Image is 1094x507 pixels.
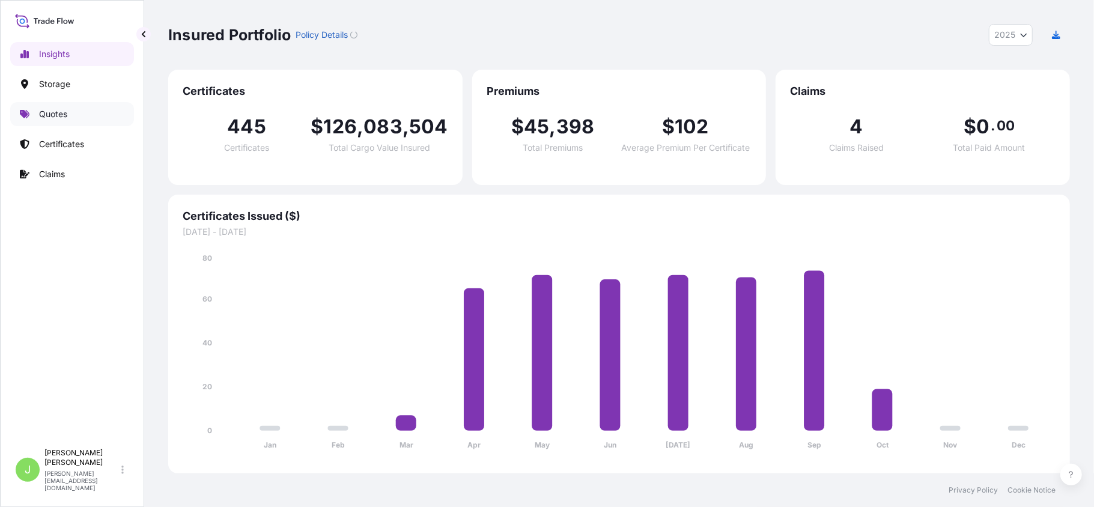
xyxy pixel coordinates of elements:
span: , [357,117,363,136]
span: . [991,121,995,130]
a: Quotes [10,102,134,126]
span: Certificates [183,84,448,99]
span: 504 [409,117,448,136]
span: 2025 [994,29,1015,41]
tspan: 20 [202,382,212,391]
a: Privacy Policy [949,485,998,495]
tspan: Mar [400,441,413,450]
span: J [25,464,31,476]
p: Insights [39,48,70,60]
tspan: Oct [877,441,889,450]
tspan: Apr [467,441,481,450]
p: Certificates [39,138,84,150]
button: Loading [350,25,357,44]
span: Certificates Issued ($) [183,209,1056,223]
span: 083 [363,117,403,136]
span: 102 [675,117,709,136]
p: [PERSON_NAME] [PERSON_NAME] [44,448,119,467]
p: Claims [39,168,65,180]
tspan: 60 [202,294,212,303]
a: Claims [10,162,134,186]
span: Total Premiums [523,144,583,152]
span: , [549,117,556,136]
span: 45 [524,117,549,136]
span: 445 [227,117,266,136]
span: $ [964,117,976,136]
span: , [403,117,409,136]
tspan: 0 [207,426,212,435]
tspan: [DATE] [666,441,691,450]
tspan: Jun [604,441,616,450]
a: Certificates [10,132,134,156]
a: Insights [10,42,134,66]
span: [DATE] - [DATE] [183,226,1056,238]
p: Policy Details [296,29,348,41]
span: Total Paid Amount [953,144,1026,152]
p: Insured Portfolio [168,25,291,44]
span: Claims Raised [829,144,884,152]
span: 00 [997,121,1015,130]
span: 4 [850,117,863,136]
a: Cookie Notice [1007,485,1056,495]
span: Premiums [487,84,752,99]
div: Loading [350,31,357,38]
tspan: Nov [944,441,958,450]
span: 0 [976,117,989,136]
tspan: Jan [264,441,276,450]
p: Storage [39,78,70,90]
span: $ [511,117,524,136]
p: [PERSON_NAME][EMAIL_ADDRESS][DOMAIN_NAME] [44,470,119,491]
span: Certificates [224,144,269,152]
span: $ [662,117,675,136]
span: Total Cargo Value Insured [329,144,430,152]
tspan: 40 [202,338,212,347]
tspan: Sep [807,441,821,450]
span: $ [311,117,323,136]
span: Average Premium Per Certificate [621,144,750,152]
span: Claims [790,84,1056,99]
tspan: Aug [739,441,753,450]
tspan: Feb [332,441,345,450]
a: Storage [10,72,134,96]
p: Quotes [39,108,67,120]
tspan: 80 [202,253,212,263]
button: Year Selector [989,24,1033,46]
tspan: Dec [1012,441,1026,450]
span: 126 [323,117,357,136]
tspan: May [535,441,550,450]
span: 398 [556,117,595,136]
